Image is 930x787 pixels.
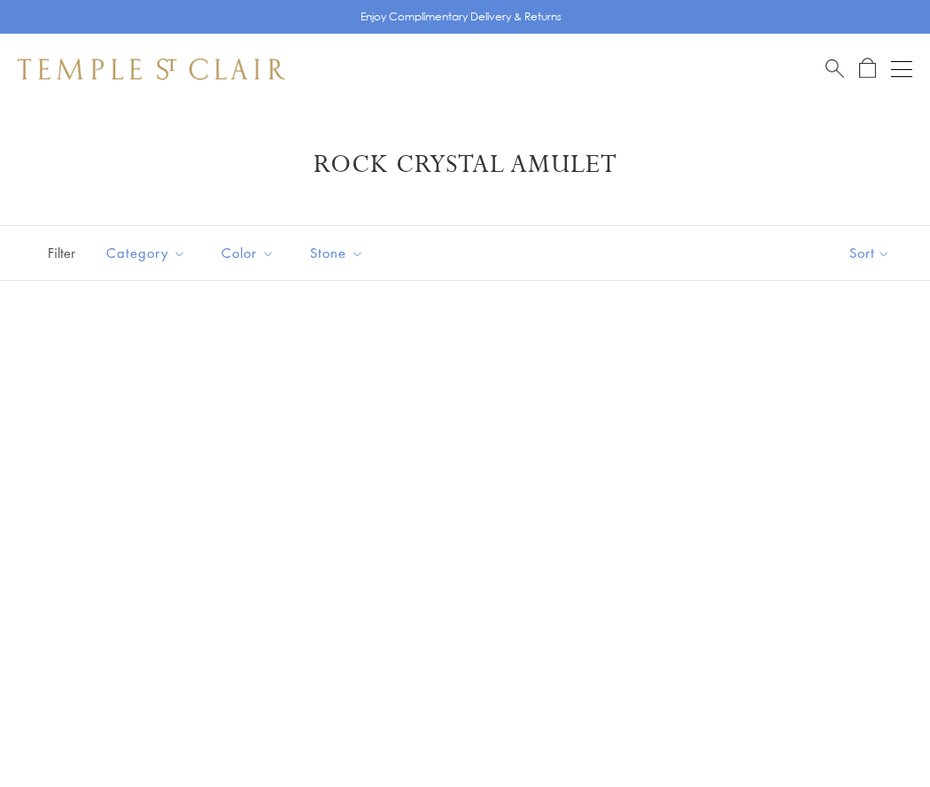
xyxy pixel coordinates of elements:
[44,149,886,181] h1: Rock Crystal Amulet
[301,242,377,264] span: Stone
[891,58,912,80] button: Open navigation
[297,233,377,273] button: Stone
[213,242,288,264] span: Color
[208,233,288,273] button: Color
[97,242,199,264] span: Category
[93,233,199,273] button: Category
[859,58,876,80] a: Open Shopping Bag
[810,226,930,280] button: Show sort by
[360,8,562,26] p: Enjoy Complimentary Delivery & Returns
[18,58,285,80] img: Temple St. Clair
[825,58,844,80] a: Search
